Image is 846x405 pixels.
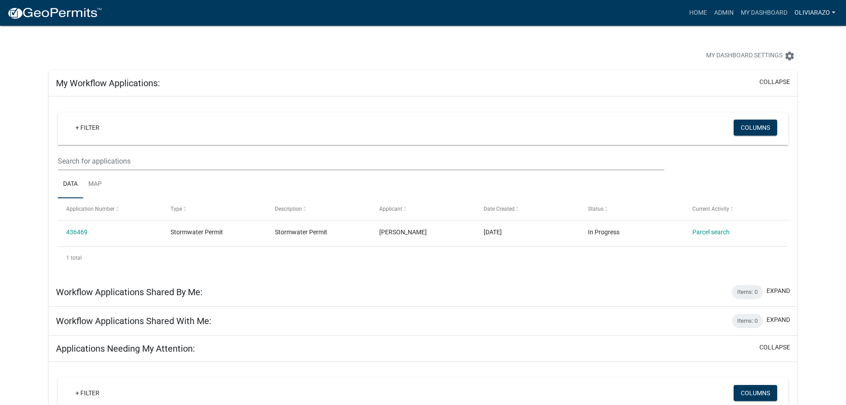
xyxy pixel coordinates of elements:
a: 436469 [66,229,87,236]
input: Search for applications [58,152,664,170]
datatable-header-cell: Current Activity [683,198,788,220]
a: Parcel search [692,229,730,236]
datatable-header-cell: Description [266,198,371,220]
h5: Workflow Applications Shared With Me: [56,316,211,326]
div: 1 total [58,247,788,269]
datatable-header-cell: Date Created [475,198,580,220]
a: + Filter [68,120,107,136]
button: collapse [759,77,790,87]
a: Map [83,170,107,199]
div: collapse [49,96,797,278]
span: 06/16/2025 [484,229,502,236]
a: Home [686,4,711,21]
button: collapse [759,343,790,352]
a: + Filter [68,385,107,401]
span: Date Created [484,206,515,212]
span: Current Activity [692,206,729,212]
datatable-header-cell: Type [162,198,266,220]
span: Olivia Razo [379,229,427,236]
span: Type [171,206,182,212]
span: Stormwater Permit [171,229,223,236]
button: My Dashboard Settingssettings [699,47,802,64]
button: expand [767,286,790,296]
datatable-header-cell: Applicant [371,198,475,220]
span: In Progress [588,229,620,236]
span: Description [275,206,302,212]
button: Columns [734,120,777,136]
button: Columns [734,385,777,401]
span: My Dashboard Settings [706,51,782,61]
a: My Dashboard [737,4,791,21]
span: Status [588,206,604,212]
i: settings [784,51,795,61]
button: expand [767,315,790,325]
a: oliviarazo [791,4,839,21]
datatable-header-cell: Status [579,198,683,220]
datatable-header-cell: Application Number [58,198,162,220]
span: Application Number [66,206,115,212]
div: Items: 0 [732,314,763,328]
span: Stormwater Permit [275,229,327,236]
span: Applicant [379,206,402,212]
a: Data [58,170,83,199]
h5: Applications Needing My Attention: [56,343,195,354]
h5: My Workflow Applications: [56,78,160,88]
a: Admin [711,4,737,21]
div: Items: 0 [732,285,763,299]
h5: Workflow Applications Shared By Me: [56,287,203,297]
